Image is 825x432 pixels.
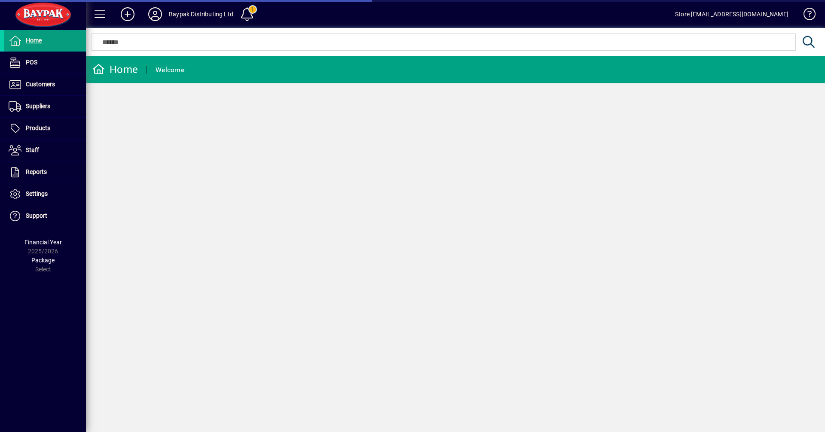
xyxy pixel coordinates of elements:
[4,140,86,161] a: Staff
[156,63,184,77] div: Welcome
[26,37,42,44] span: Home
[4,96,86,117] a: Suppliers
[4,74,86,95] a: Customers
[26,81,55,88] span: Customers
[141,6,169,22] button: Profile
[169,7,233,21] div: Baypak Distributing Ltd
[26,103,50,110] span: Suppliers
[26,125,50,131] span: Products
[26,146,39,153] span: Staff
[92,63,138,76] div: Home
[675,7,788,21] div: Store [EMAIL_ADDRESS][DOMAIN_NAME]
[26,59,37,66] span: POS
[4,118,86,139] a: Products
[4,161,86,183] a: Reports
[114,6,141,22] button: Add
[26,190,48,197] span: Settings
[4,52,86,73] a: POS
[31,257,55,264] span: Package
[4,183,86,205] a: Settings
[24,239,62,246] span: Financial Year
[26,168,47,175] span: Reports
[797,2,814,30] a: Knowledge Base
[4,205,86,227] a: Support
[26,212,47,219] span: Support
